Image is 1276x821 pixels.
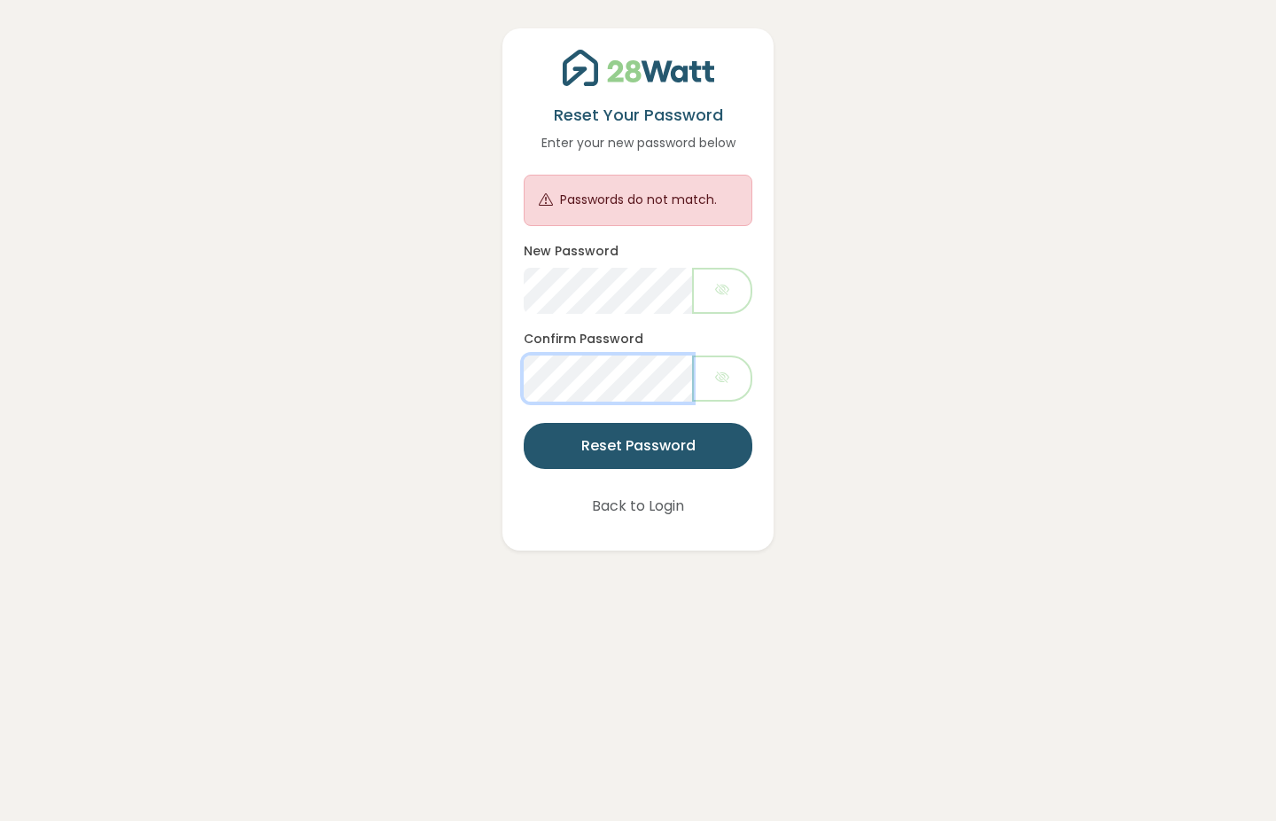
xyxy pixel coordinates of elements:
[524,242,619,261] label: New Password
[524,330,643,348] label: Confirm Password
[569,483,707,529] button: Back to Login
[563,50,714,86] img: 28Watt
[524,423,752,469] button: Reset Password
[524,133,752,152] p: Enter your new password below
[524,104,752,126] h5: Reset Your Password
[560,191,717,209] div: Passwords do not match.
